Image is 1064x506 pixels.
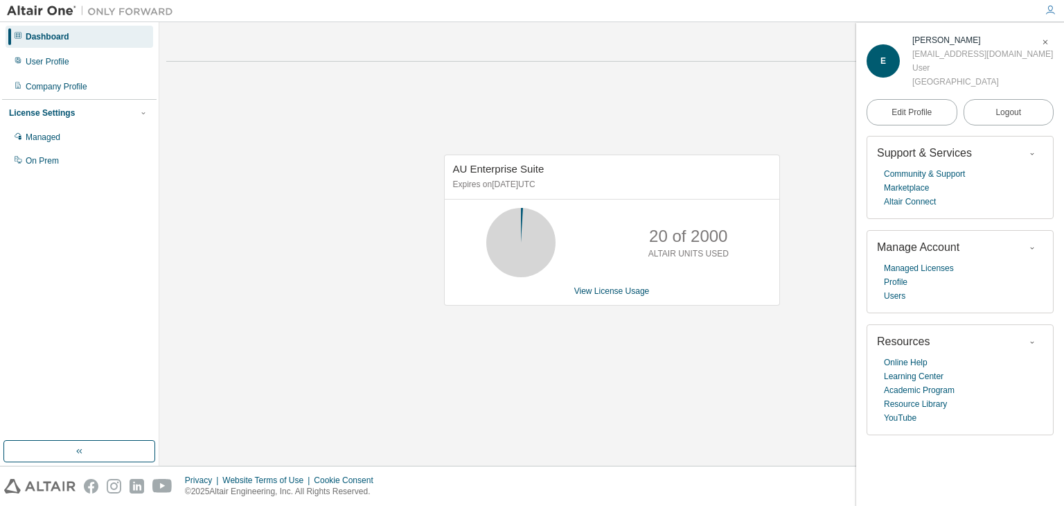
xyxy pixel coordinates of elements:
a: Managed Licenses [884,261,954,275]
a: Academic Program [884,383,955,397]
a: Learning Center [884,369,943,383]
a: Resource Library [884,397,947,411]
a: Marketplace [884,181,929,195]
a: Online Help [884,356,928,369]
span: Manage Account [877,241,959,253]
span: Support & Services [877,147,972,159]
img: Altair One [7,4,180,18]
div: User [912,61,1053,75]
p: 20 of 2000 [649,225,727,248]
div: Emil Jared Canonigo [912,33,1053,47]
a: Altair Connect [884,195,936,209]
span: Logout [995,105,1021,119]
div: On Prem [26,155,59,166]
button: Logout [964,99,1054,125]
img: altair_logo.svg [4,479,76,494]
img: youtube.svg [152,479,172,494]
div: Company Profile [26,81,87,92]
div: [GEOGRAPHIC_DATA] [912,75,1053,89]
a: YouTube [884,411,916,425]
div: Managed [26,132,60,143]
img: linkedin.svg [130,479,144,494]
a: Community & Support [884,167,965,181]
p: Expires on [DATE] UTC [453,179,768,191]
p: © 2025 Altair Engineering, Inc. All Rights Reserved. [185,486,382,498]
div: Website Terms of Use [222,475,314,486]
p: ALTAIR UNITS USED [648,248,729,260]
span: Resources [877,335,930,347]
div: License Settings [9,107,75,119]
div: User Profile [26,56,69,67]
span: AU Enterprise Suite [453,163,544,175]
div: Privacy [185,475,222,486]
div: Cookie Consent [314,475,381,486]
div: Dashboard [26,31,69,42]
img: instagram.svg [107,479,121,494]
a: Profile [884,275,907,289]
div: [EMAIL_ADDRESS][DOMAIN_NAME] [912,47,1053,61]
span: Edit Profile [892,107,932,118]
img: facebook.svg [84,479,98,494]
span: E [880,56,886,66]
a: View License Usage [574,286,650,296]
a: Users [884,289,905,303]
a: Edit Profile [867,99,957,125]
